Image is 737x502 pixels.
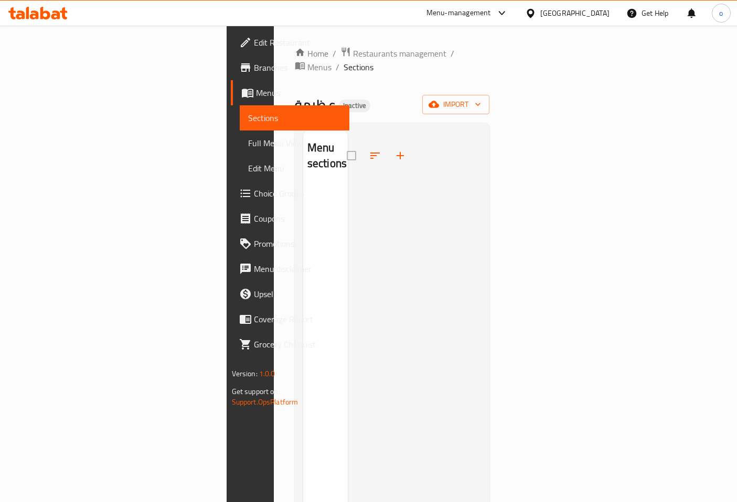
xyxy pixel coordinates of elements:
nav: Menu sections [303,181,348,189]
span: Inactive [339,101,370,110]
a: Coupons [231,206,350,231]
span: Sections [248,112,341,124]
span: Coupons [254,212,341,225]
span: Version: [232,367,258,380]
span: Choice Groups [254,187,341,200]
span: Upsell [254,288,341,300]
a: Edit Menu [240,156,350,181]
span: Restaurants management [353,47,446,60]
a: Branches [231,55,350,80]
span: import [431,98,481,111]
div: Inactive [339,100,370,112]
a: Promotions [231,231,350,256]
span: Edit Restaurant [254,36,341,49]
div: Menu-management [426,7,491,19]
a: Sections [240,105,350,130]
span: Menu disclaimer [254,263,341,275]
a: Restaurants management [340,47,446,60]
a: Menu disclaimer [231,256,350,281]
span: Get support on: [232,385,280,398]
a: Full Menu View [240,130,350,156]
div: [GEOGRAPHIC_DATA] [540,7,610,19]
a: Edit Restaurant [231,30,350,55]
button: Add section [388,143,413,168]
a: Coverage Report [231,307,350,332]
a: Support.OpsPlatform [232,395,298,409]
li: / [451,47,454,60]
button: import [422,95,489,114]
span: Menus [256,86,341,99]
a: Menus [231,80,350,105]
span: 1.0.0 [259,367,275,380]
a: Upsell [231,281,350,307]
a: Grocery Checklist [231,332,350,357]
span: Promotions [254,237,341,250]
span: o [719,7,723,19]
span: Coverage Report [254,313,341,325]
nav: breadcrumb [295,47,490,74]
span: Sections [344,61,373,73]
span: Branches [254,61,341,74]
span: Full Menu View [248,137,341,149]
a: Choice Groups [231,181,350,206]
span: Grocery Checklist [254,338,341,351]
span: Edit Menu [248,162,341,174]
